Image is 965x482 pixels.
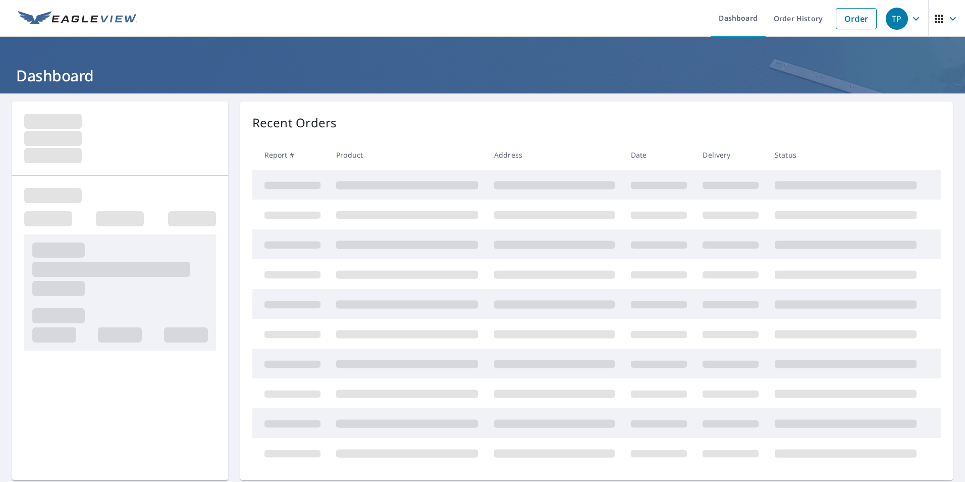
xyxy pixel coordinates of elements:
th: Delivery [694,140,767,170]
p: Recent Orders [252,114,337,132]
a: Order [836,8,877,29]
img: EV Logo [18,11,137,26]
th: Address [486,140,623,170]
th: Product [328,140,486,170]
h1: Dashboard [12,65,953,86]
div: TP [886,8,908,30]
th: Date [623,140,695,170]
th: Report # [252,140,329,170]
th: Status [767,140,925,170]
